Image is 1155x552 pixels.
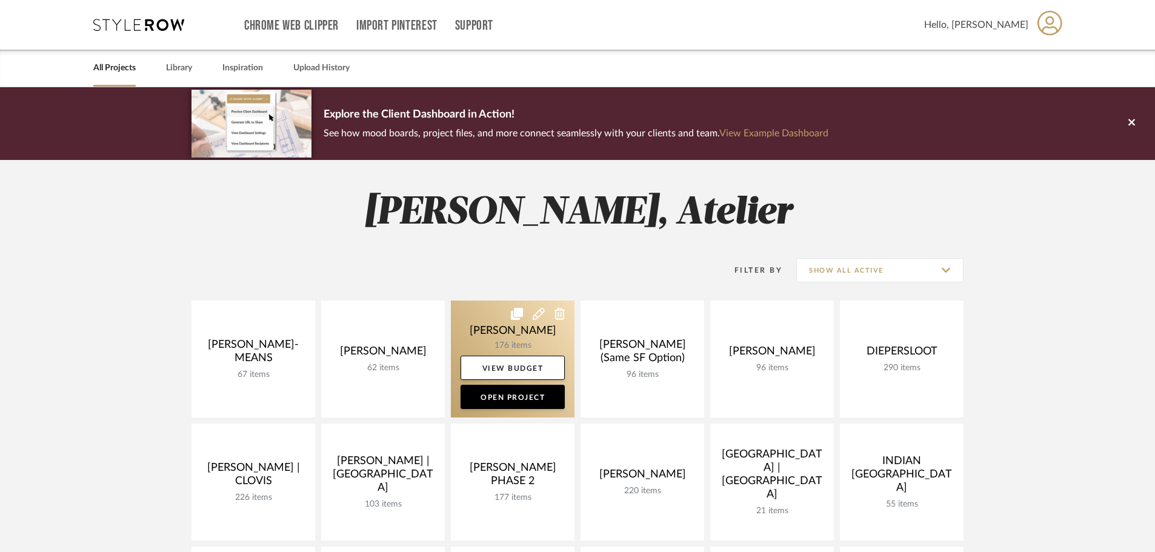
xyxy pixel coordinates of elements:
div: 220 items [590,486,694,496]
div: Filter By [719,264,782,276]
div: 96 items [590,370,694,380]
div: [PERSON_NAME] | CLOVIS [201,461,305,493]
img: d5d033c5-7b12-40c2-a960-1ecee1989c38.png [191,90,311,157]
p: See how mood boards, project files, and more connect seamlessly with your clients and team. [324,125,828,142]
div: [GEOGRAPHIC_DATA] | [GEOGRAPHIC_DATA] [720,448,824,506]
a: View Example Dashboard [719,128,828,138]
a: Inspiration [222,60,263,76]
div: [PERSON_NAME]-MEANS [201,338,305,370]
a: Library [166,60,192,76]
div: [PERSON_NAME] [720,345,824,363]
div: 55 items [850,499,954,510]
p: Explore the Client Dashboard in Action! [324,105,828,125]
div: [PERSON_NAME] (Same SF Option) [590,338,694,370]
div: [PERSON_NAME] PHASE 2 [461,461,565,493]
a: All Projects [93,60,136,76]
div: 67 items [201,370,305,380]
a: Open Project [461,385,565,409]
div: DIEPERSLOOT [850,345,954,363]
div: 96 items [720,363,824,373]
div: [PERSON_NAME] [331,345,435,363]
h2: [PERSON_NAME], Atelier [141,190,1014,236]
a: Chrome Web Clipper [244,21,339,31]
a: Upload History [293,60,350,76]
a: Support [455,21,493,31]
span: Hello, [PERSON_NAME] [924,18,1028,32]
div: 290 items [850,363,954,373]
div: 103 items [331,499,435,510]
div: [PERSON_NAME] | [GEOGRAPHIC_DATA] [331,454,435,499]
div: INDIAN [GEOGRAPHIC_DATA] [850,454,954,499]
div: 177 items [461,493,565,503]
a: View Budget [461,356,565,380]
div: [PERSON_NAME] [590,468,694,486]
div: 226 items [201,493,305,503]
div: 21 items [720,506,824,516]
div: 62 items [331,363,435,373]
a: Import Pinterest [356,21,438,31]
